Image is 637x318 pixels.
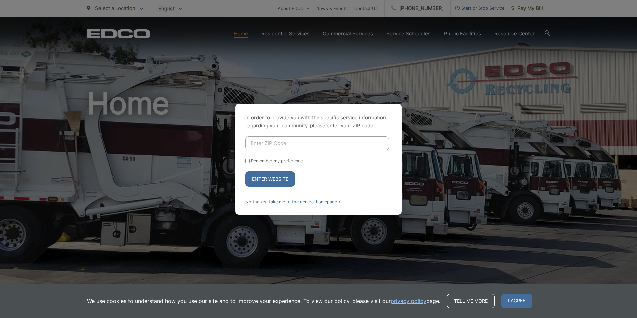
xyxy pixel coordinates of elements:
button: Enter Website [245,171,295,187]
span: I agree [501,294,532,308]
a: Tell me more [447,294,495,308]
p: We use cookies to understand how you use our site and to improve your experience. To view our pol... [87,297,440,305]
p: In order to provide you with the specific service information regarding your community, please en... [245,114,392,130]
a: No thanks, take me to the general homepage > [245,199,341,204]
label: Remember my preference [251,158,303,163]
a: privacy policy [391,297,426,305]
input: Enter ZIP Code [245,136,389,150]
